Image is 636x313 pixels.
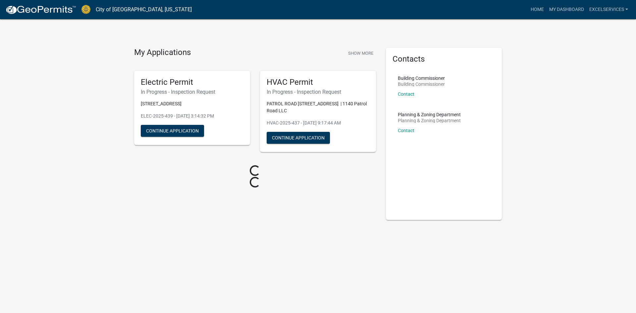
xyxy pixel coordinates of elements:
button: Show More [345,48,376,59]
p: Building Commissioner [398,82,445,86]
h6: In Progress - Inspection Request [141,89,243,95]
p: HVAC-2025-437 - [DATE] 9:17:44 AM [267,120,369,127]
img: City of Jeffersonville, Indiana [81,5,90,14]
button: Continue Application [267,132,330,144]
a: Home [528,3,547,16]
p: PATROL ROAD [STREET_ADDRESS] | 1140 Patrol Road LLC [267,100,369,114]
p: Planning & Zoning Department [398,118,461,123]
p: Building Commissioner [398,76,445,80]
h6: In Progress - Inspection Request [267,89,369,95]
p: Planning & Zoning Department [398,112,461,117]
a: Contact [398,128,414,133]
h4: My Applications [134,48,191,58]
h5: HVAC Permit [267,78,369,87]
p: [STREET_ADDRESS] [141,100,243,107]
a: City of [GEOGRAPHIC_DATA], [US_STATE] [96,4,192,15]
a: excelservices [587,3,631,16]
a: My Dashboard [547,3,587,16]
h5: Electric Permit [141,78,243,87]
a: Contact [398,91,414,97]
p: ELEC-2025-439 - [DATE] 3:14:32 PM [141,113,243,120]
button: Continue Application [141,125,204,137]
h5: Contacts [393,54,495,64]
